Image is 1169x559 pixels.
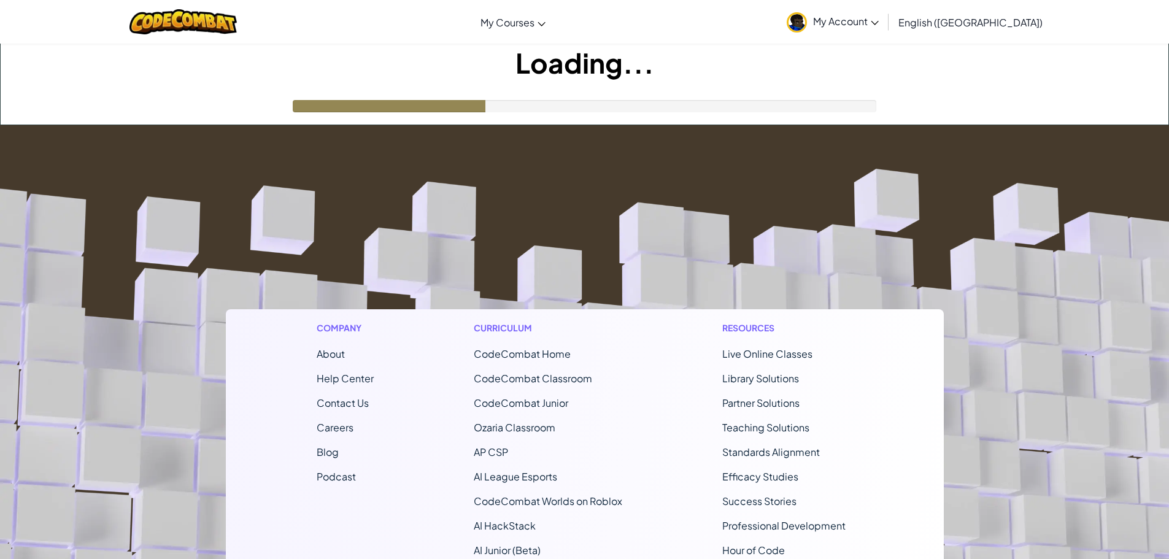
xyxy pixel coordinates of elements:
a: Partner Solutions [722,396,800,409]
a: Library Solutions [722,372,799,385]
a: Efficacy Studies [722,470,798,483]
a: Podcast [317,470,356,483]
h1: Resources [722,322,853,334]
a: Help Center [317,372,374,385]
img: CodeCombat logo [129,9,237,34]
a: Live Online Classes [722,347,812,360]
a: AI HackStack [474,519,536,532]
a: AP CSP [474,445,508,458]
a: English ([GEOGRAPHIC_DATA]) [892,6,1049,39]
a: CodeCombat Classroom [474,372,592,385]
h1: Curriculum [474,322,622,334]
a: My Account [781,2,885,41]
span: Contact Us [317,396,369,409]
a: AI Junior (Beta) [474,544,541,557]
a: Teaching Solutions [722,421,809,434]
a: My Courses [474,6,552,39]
a: About [317,347,345,360]
a: AI League Esports [474,470,557,483]
span: CodeCombat Home [474,347,571,360]
a: Blog [317,445,339,458]
a: Success Stories [722,495,797,507]
a: Standards Alignment [722,445,820,458]
a: CodeCombat Junior [474,396,568,409]
a: Careers [317,421,353,434]
span: My Courses [480,16,534,29]
h1: Company [317,322,374,334]
a: Ozaria Classroom [474,421,555,434]
span: English ([GEOGRAPHIC_DATA]) [898,16,1043,29]
a: Hour of Code [722,544,785,557]
span: My Account [813,15,879,28]
a: Professional Development [722,519,846,532]
h1: Loading... [1,44,1168,82]
img: avatar [787,12,807,33]
a: CodeCombat Worlds on Roblox [474,495,622,507]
